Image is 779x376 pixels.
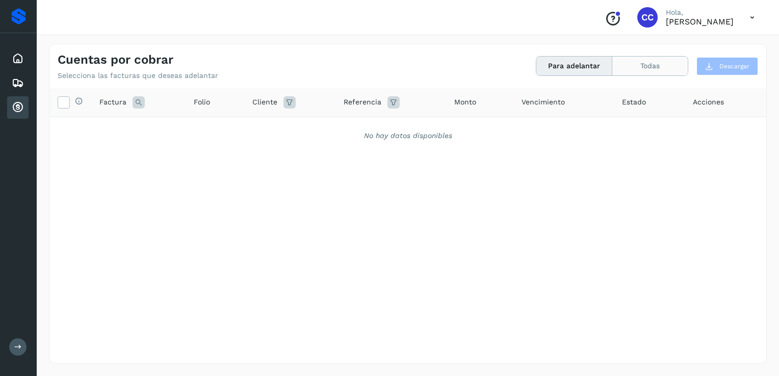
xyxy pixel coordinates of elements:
[58,52,173,67] h4: Cuentas por cobrar
[252,97,277,108] span: Cliente
[719,62,749,71] span: Descargar
[666,17,734,26] p: Carlos Cardiel Castro
[536,57,612,75] button: Para adelantar
[7,47,29,70] div: Inicio
[622,97,646,108] span: Estado
[7,96,29,119] div: Cuentas por cobrar
[194,97,210,108] span: Folio
[693,97,724,108] span: Acciones
[612,57,688,75] button: Todas
[696,57,758,75] button: Descargar
[63,130,753,141] div: No hay datos disponibles
[7,72,29,94] div: Embarques
[522,97,565,108] span: Vencimiento
[58,71,218,80] p: Selecciona las facturas que deseas adelantar
[666,8,734,17] p: Hola,
[99,97,126,108] span: Factura
[454,97,476,108] span: Monto
[344,97,381,108] span: Referencia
